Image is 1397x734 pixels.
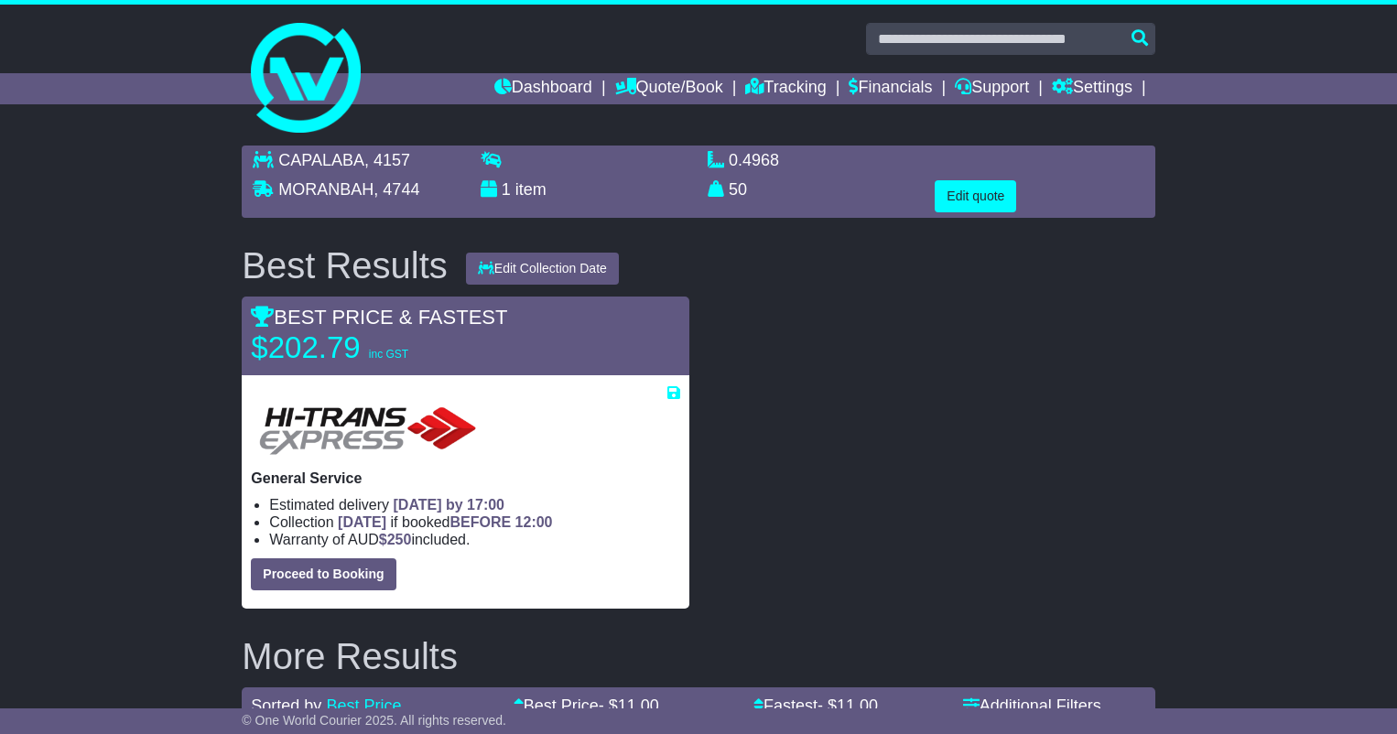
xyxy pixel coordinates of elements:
[269,531,680,548] li: Warranty of AUD included.
[338,514,386,530] span: [DATE]
[338,514,552,530] span: if booked
[251,329,480,366] p: $202.79
[251,306,507,329] span: BEST PRICE & FASTEST
[364,151,410,169] span: , 4157
[753,696,878,715] a: Fastest- $11.00
[251,558,395,590] button: Proceed to Booking
[745,73,826,104] a: Tracking
[618,696,659,715] span: 11.00
[963,696,1101,715] a: Additional Filters
[955,73,1029,104] a: Support
[278,151,364,169] span: CAPALABA
[242,636,1154,676] h2: More Results
[251,470,680,487] p: General Service
[233,245,457,286] div: Best Results
[818,696,878,715] span: - $
[837,696,878,715] span: 11.00
[374,180,419,199] span: , 4744
[251,696,321,715] span: Sorted by
[935,180,1016,212] button: Edit quote
[515,180,547,199] span: item
[394,497,505,513] span: [DATE] by 17:00
[729,151,779,169] span: 0.4968
[269,513,680,531] li: Collection
[494,73,592,104] a: Dashboard
[369,348,408,361] span: inc GST
[515,514,553,530] span: 12:00
[615,73,723,104] a: Quote/Book
[449,514,511,530] span: BEFORE
[387,532,412,547] span: 250
[599,696,659,715] span: - $
[242,713,506,728] span: © One World Courier 2025. All rights reserved.
[326,696,401,715] a: Best Price
[278,180,374,199] span: MORANBAH
[1052,73,1132,104] a: Settings
[729,180,747,199] span: 50
[849,73,932,104] a: Financials
[379,532,412,547] span: $
[269,496,680,513] li: Estimated delivery
[514,696,659,715] a: Best Price- $11.00
[502,180,511,199] span: 1
[466,253,619,285] button: Edit Collection Date
[251,402,485,460] img: HiTrans: General Service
